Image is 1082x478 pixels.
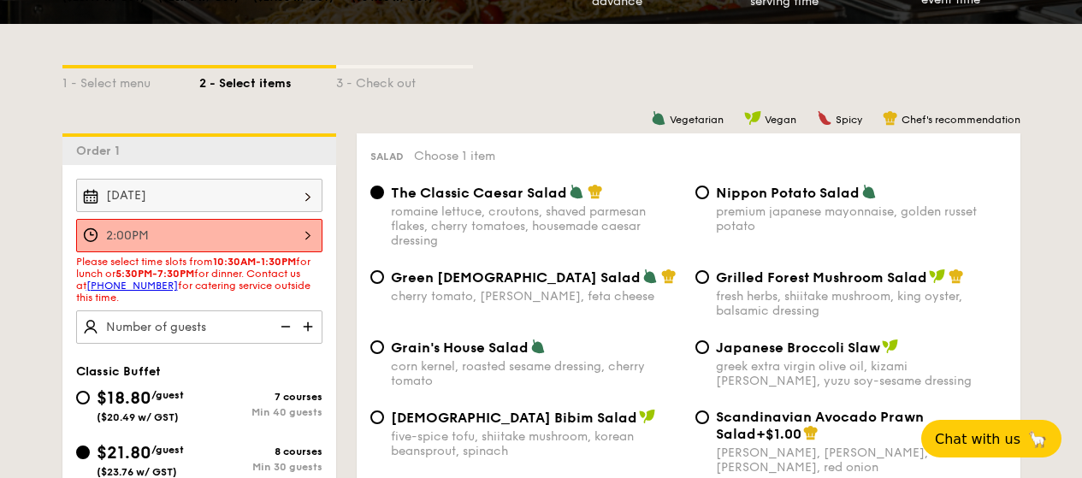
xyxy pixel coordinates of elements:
div: 1 - Select menu [62,68,199,92]
img: icon-chef-hat.a58ddaea.svg [803,425,819,440]
img: icon-vegan.f8ff3823.svg [929,269,946,284]
span: Classic Buffet [76,364,161,379]
span: Salad [370,150,404,162]
img: icon-spicy.37a8142b.svg [817,110,832,126]
input: Event date [76,179,322,212]
span: Green [DEMOGRAPHIC_DATA] Salad [391,269,641,286]
span: /guest [151,444,184,456]
span: $21.80 [97,443,151,463]
input: $21.80/guest($23.76 w/ GST)8 coursesMin 30 guests [76,446,90,459]
span: The Classic Caesar Salad [391,185,567,201]
span: Grain's House Salad [391,339,529,356]
span: /guest [151,389,184,401]
span: Nippon Potato Salad [716,185,860,201]
div: romaine lettuce, croutons, shaved parmesan flakes, cherry tomatoes, housemade caesar dressing [391,204,682,248]
strong: 5:30PM-7:30PM [115,268,194,280]
span: Order 1 [76,144,127,158]
img: icon-vegetarian.fe4039eb.svg [530,339,546,354]
span: Choose 1 item [414,149,495,163]
div: Min 30 guests [199,461,322,473]
div: greek extra virgin olive oil, kizami [PERSON_NAME], yuzu soy-sesame dressing [716,359,1007,388]
img: icon-vegetarian.fe4039eb.svg [642,269,658,284]
span: Vegetarian [670,114,724,126]
img: icon-add.58712e84.svg [297,310,322,343]
span: $18.80 [97,388,151,409]
input: Scandinavian Avocado Prawn Salad+$1.00[PERSON_NAME], [PERSON_NAME], [PERSON_NAME], red onion [695,410,709,424]
div: 2 - Select items [199,68,336,92]
span: [DEMOGRAPHIC_DATA] Bibim Salad [391,410,637,426]
span: +$1.00 [756,426,801,442]
span: Grilled Forest Mushroom Salad [716,269,927,286]
input: $18.80/guest($20.49 w/ GST)7 coursesMin 40 guests [76,391,90,404]
span: Scandinavian Avocado Prawn Salad [716,409,924,442]
img: icon-vegan.f8ff3823.svg [639,409,656,424]
img: icon-chef-hat.a58ddaea.svg [661,269,677,284]
div: [PERSON_NAME], [PERSON_NAME], [PERSON_NAME], red onion [716,446,1007,475]
input: Green [DEMOGRAPHIC_DATA] Saladcherry tomato, [PERSON_NAME], feta cheese [370,270,384,284]
img: icon-reduce.1d2dbef1.svg [271,310,297,343]
span: Vegan [765,114,796,126]
div: five-spice tofu, shiitake mushroom, korean beansprout, spinach [391,429,682,458]
input: Japanese Broccoli Slawgreek extra virgin olive oil, kizami [PERSON_NAME], yuzu soy-sesame dressing [695,340,709,354]
input: Event time [76,219,322,252]
input: Number of guests [76,310,322,344]
img: icon-chef-hat.a58ddaea.svg [883,110,898,126]
div: 8 courses [199,446,322,457]
input: The Classic Caesar Saladromaine lettuce, croutons, shaved parmesan flakes, cherry tomatoes, house... [370,186,384,199]
input: Grain's House Saladcorn kernel, roasted sesame dressing, cherry tomato [370,340,384,354]
span: ($23.76 w/ GST) [97,466,177,478]
img: icon-vegan.f8ff3823.svg [744,110,761,126]
div: Min 40 guests [199,406,322,418]
span: Chat with us [935,431,1020,447]
div: cherry tomato, [PERSON_NAME], feta cheese [391,289,682,304]
span: Japanese Broccoli Slaw [716,339,880,356]
input: Grilled Forest Mushroom Saladfresh herbs, shiitake mushroom, king oyster, balsamic dressing [695,270,709,284]
strong: 10:30AM-1:30PM [213,256,296,268]
span: ($20.49 w/ GST) [97,411,179,423]
img: icon-chef-hat.a58ddaea.svg [588,184,603,199]
div: premium japanese mayonnaise, golden russet potato [716,204,1007,233]
div: 7 courses [199,391,322,403]
span: Spicy [836,114,862,126]
div: 3 - Check out [336,68,473,92]
img: icon-vegetarian.fe4039eb.svg [861,184,877,199]
img: icon-vegetarian.fe4039eb.svg [651,110,666,126]
input: [DEMOGRAPHIC_DATA] Bibim Saladfive-spice tofu, shiitake mushroom, korean beansprout, spinach [370,410,384,424]
img: icon-vegan.f8ff3823.svg [882,339,899,354]
a: [PHONE_NUMBER] [86,280,178,292]
span: 🦙 [1027,429,1048,449]
img: icon-chef-hat.a58ddaea.svg [949,269,964,284]
img: icon-vegetarian.fe4039eb.svg [569,184,584,199]
button: Chat with us🦙 [921,420,1061,457]
input: Nippon Potato Saladpremium japanese mayonnaise, golden russet potato [695,186,709,199]
span: Please select time slots from for lunch or for dinner. Contact us at for catering service outside... [76,256,310,304]
div: fresh herbs, shiitake mushroom, king oyster, balsamic dressing [716,289,1007,318]
div: corn kernel, roasted sesame dressing, cherry tomato [391,359,682,388]
span: Chef's recommendation [902,114,1020,126]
